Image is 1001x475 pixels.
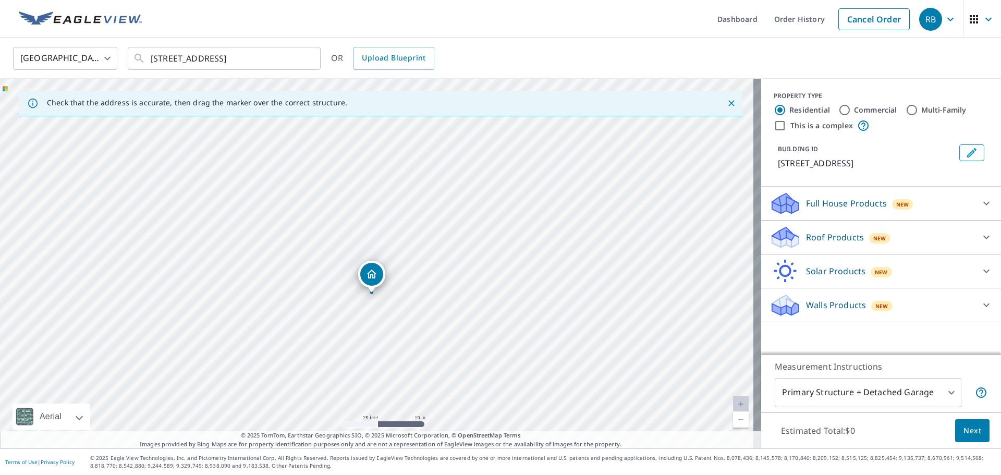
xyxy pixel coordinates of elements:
[959,144,984,161] button: Edit building 1
[504,431,521,439] a: Terms
[838,8,910,30] a: Cancel Order
[955,419,990,443] button: Next
[770,191,993,216] div: Full House ProductsNew
[873,234,886,242] span: New
[733,412,749,428] a: Current Level 20, Zoom Out
[778,144,818,153] p: BUILDING ID
[353,47,434,70] a: Upload Blueprint
[13,44,117,73] div: [GEOGRAPHIC_DATA]
[963,424,981,437] span: Next
[896,200,909,209] span: New
[789,105,830,115] label: Residential
[458,431,502,439] a: OpenStreetMap
[875,268,888,276] span: New
[919,8,942,31] div: RB
[41,458,75,466] a: Privacy Policy
[806,299,866,311] p: Walls Products
[13,404,90,430] div: Aerial
[241,431,521,440] span: © 2025 TomTom, Earthstar Geographics SIO, © 2025 Microsoft Corporation, ©
[975,386,987,399] span: Your report will include the primary structure and a detached garage if one exists.
[5,459,75,465] p: |
[921,105,967,115] label: Multi-Family
[770,293,993,318] div: Walls ProductsNew
[806,231,864,243] p: Roof Products
[331,47,434,70] div: OR
[806,265,865,277] p: Solar Products
[36,404,65,430] div: Aerial
[90,454,996,470] p: © 2025 Eagle View Technologies, Inc. and Pictometry International Corp. All Rights Reserved. Repo...
[775,378,961,407] div: Primary Structure + Detached Garage
[854,105,897,115] label: Commercial
[733,396,749,412] a: Current Level 20, Zoom In Disabled
[362,52,425,65] span: Upload Blueprint
[151,44,299,73] input: Search by address or latitude-longitude
[47,98,347,107] p: Check that the address is accurate, then drag the marker over the correct structure.
[725,96,738,110] button: Close
[790,120,853,131] label: This is a complex
[806,197,887,210] p: Full House Products
[19,11,142,27] img: EV Logo
[875,302,888,310] span: New
[773,419,863,442] p: Estimated Total: $0
[778,157,955,169] p: [STREET_ADDRESS]
[5,458,38,466] a: Terms of Use
[770,259,993,284] div: Solar ProductsNew
[774,91,988,101] div: PROPERTY TYPE
[775,360,987,373] p: Measurement Instructions
[770,225,993,250] div: Roof ProductsNew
